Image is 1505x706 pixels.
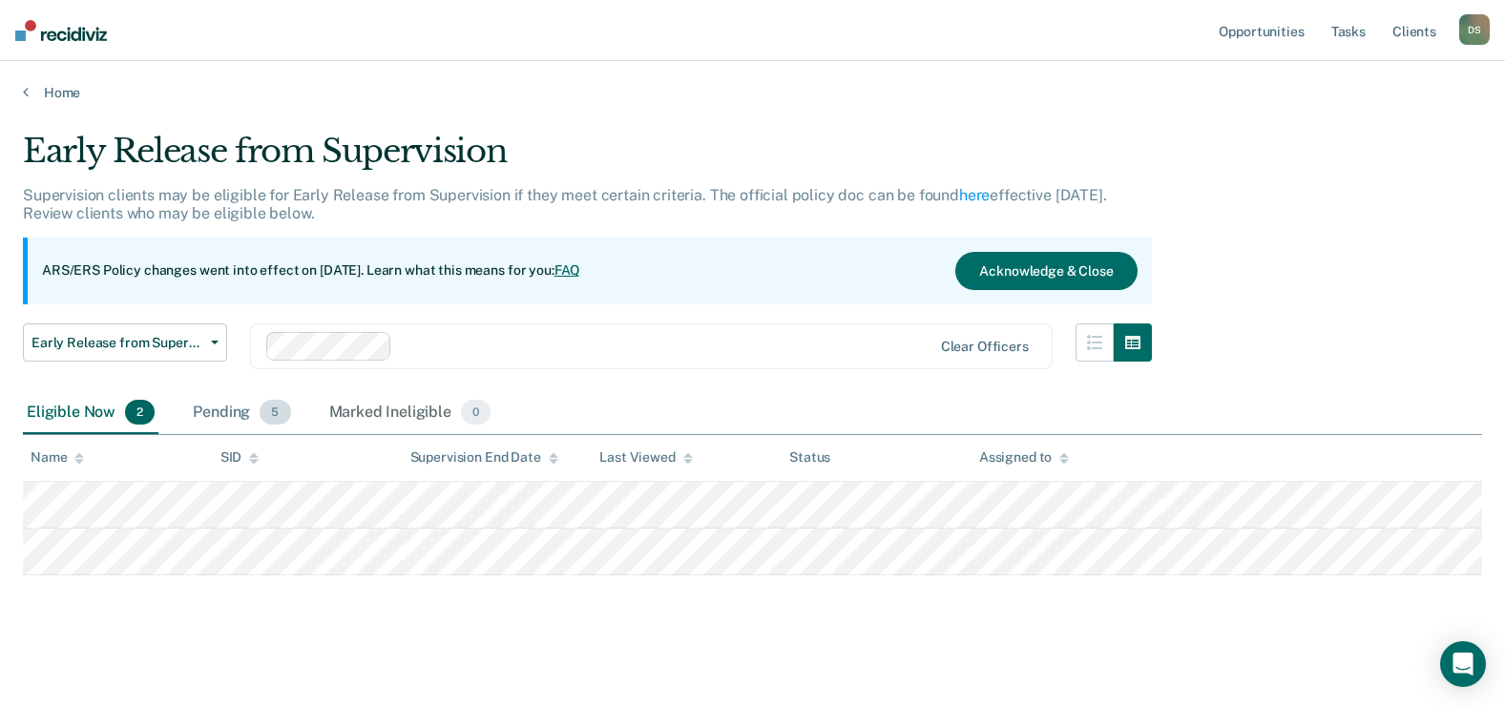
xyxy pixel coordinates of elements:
div: Open Intercom Messenger [1440,641,1486,687]
div: Status [789,449,830,466]
div: Pending5 [189,392,294,434]
button: Early Release from Supervision [23,323,227,362]
div: Name [31,449,84,466]
div: D S [1459,14,1490,45]
a: here [959,186,990,204]
span: 5 [260,400,290,425]
span: Early Release from Supervision [31,335,203,351]
div: Marked Ineligible0 [325,392,495,434]
span: 0 [461,400,491,425]
div: Early Release from Supervision [23,132,1152,186]
p: Supervision clients may be eligible for Early Release from Supervision if they meet certain crite... [23,186,1107,222]
div: Assigned to [979,449,1069,466]
div: SID [220,449,260,466]
p: ARS/ERS Policy changes went into effect on [DATE]. Learn what this means for you: [42,261,580,280]
button: Acknowledge & Close [955,252,1137,290]
img: Recidiviz [15,20,107,41]
button: DS [1459,14,1490,45]
div: Clear officers [941,339,1029,355]
div: Eligible Now2 [23,392,158,434]
a: FAQ [554,262,581,278]
span: 2 [125,400,155,425]
div: Supervision End Date [410,449,558,466]
div: Last Viewed [599,449,692,466]
a: Home [23,84,1482,101]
